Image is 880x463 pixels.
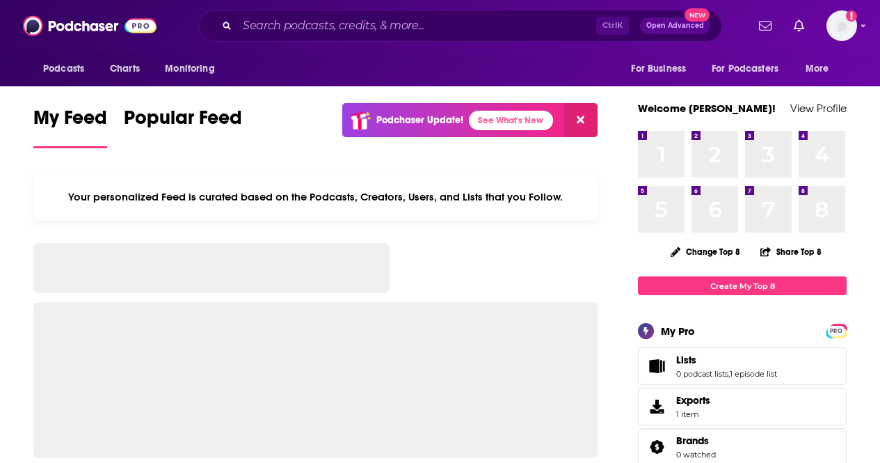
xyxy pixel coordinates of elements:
input: Search podcasts, credits, & more... [237,15,596,37]
span: 1 item [676,409,710,419]
a: Charts [101,56,148,82]
span: Logged in as veronica.smith [826,10,857,41]
a: Exports [638,388,847,425]
a: Welcome [PERSON_NAME]! [638,102,776,115]
span: For Business [631,59,686,79]
a: 0 podcast lists [676,369,728,379]
img: User Profile [826,10,857,41]
span: Exports [676,394,710,407]
a: Lists [643,356,671,376]
div: Search podcasts, credits, & more... [199,10,722,42]
button: Open AdvancedNew [640,17,710,34]
span: Lists [638,347,847,385]
span: Popular Feed [124,106,242,138]
span: Exports [643,397,671,416]
span: Charts [110,59,140,79]
a: Show notifications dropdown [788,14,810,38]
button: Share Top 8 [760,238,822,265]
div: Your personalized Feed is curated based on the Podcasts, Creators, Users, and Lists that you Follow. [33,173,598,221]
a: 1 episode list [730,369,777,379]
span: New [685,8,710,22]
a: My Feed [33,106,107,148]
span: Brands [676,434,709,447]
span: More [806,59,829,79]
svg: Add a profile image [846,10,857,22]
button: Change Top 8 [662,243,749,260]
a: Brands [643,437,671,457]
div: My Pro [661,324,695,338]
span: For Podcasters [712,59,778,79]
span: Podcasts [43,59,84,79]
span: Lists [676,354,696,366]
a: See What's New [469,111,553,130]
a: Popular Feed [124,106,242,148]
span: PRO [828,326,845,336]
a: Brands [676,434,716,447]
a: View Profile [790,102,847,115]
a: PRO [828,325,845,336]
span: My Feed [33,106,107,138]
span: Monitoring [165,59,214,79]
button: open menu [621,56,703,82]
button: open menu [33,56,102,82]
button: open menu [155,56,232,82]
a: Show notifications dropdown [753,14,777,38]
span: Ctrl K [596,17,629,35]
button: Show profile menu [826,10,857,41]
span: , [728,369,730,379]
img: Podchaser - Follow, Share and Rate Podcasts [23,13,157,39]
p: Podchaser Update! [376,114,463,126]
span: Open Advanced [646,22,704,29]
button: open menu [796,56,847,82]
a: Create My Top 8 [638,276,847,295]
a: Lists [676,354,777,366]
button: open menu [703,56,799,82]
a: 0 watched [676,450,716,460]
